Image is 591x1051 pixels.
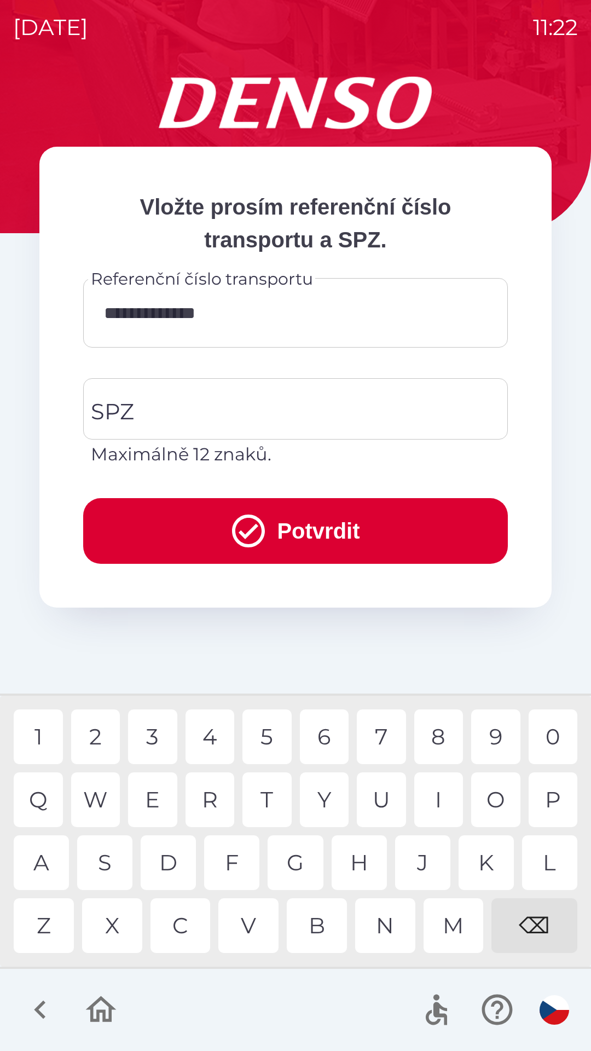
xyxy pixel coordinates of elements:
[39,77,552,129] img: Logo
[91,267,313,291] label: Referenční číslo transportu
[91,441,500,467] p: Maximálně 12 znaků.
[533,11,578,44] p: 11:22
[13,11,88,44] p: [DATE]
[540,995,569,1025] img: cs flag
[83,498,508,564] button: Potvrdit
[83,190,508,256] p: Vložte prosím referenční číslo transportu a SPZ.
